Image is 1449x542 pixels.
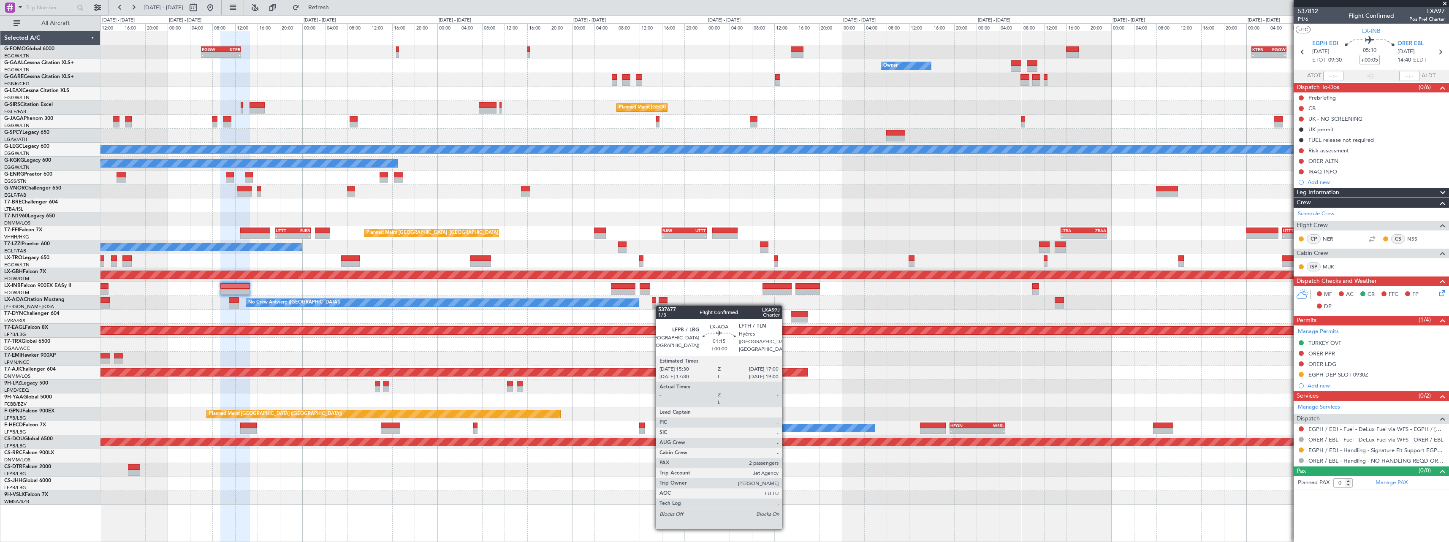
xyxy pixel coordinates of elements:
a: T7-TRXGlobal 6500 [4,339,50,344]
a: T7-AJIChallenger 604 [4,367,56,372]
div: 04:00 [1269,23,1291,31]
span: P1/6 [1298,16,1318,23]
div: 04:00 [325,23,347,31]
div: CB [1308,105,1316,112]
div: - [1269,52,1285,57]
span: [DATE] [1312,48,1330,56]
span: Pos Pref Charter [1409,16,1445,23]
div: EGGW [1269,47,1285,52]
div: 20:00 [280,23,302,31]
span: (0/2) [1419,391,1431,400]
div: - [276,233,293,238]
span: 09:30 [1328,56,1342,65]
div: ISP [1307,262,1321,271]
div: ORER LDG [1308,360,1336,368]
div: 20:00 [684,23,707,31]
span: FP [1412,290,1419,299]
div: [DATE] - [DATE] [1248,17,1280,24]
span: ALDT [1422,72,1435,80]
div: [DATE] - [DATE] [169,17,201,24]
div: [DATE] - [DATE] [843,17,876,24]
div: 12:00 [505,23,527,31]
div: IRAQ INFO [1308,168,1337,175]
div: 00:00 [1111,23,1134,31]
span: T7-BRE [4,200,22,205]
a: G-LEGCLegacy 600 [4,144,49,149]
span: Refresh [301,5,336,11]
a: MUK [1323,263,1342,271]
div: - [221,52,240,57]
div: 16:00 [527,23,550,31]
a: F-HECDFalcon 7X [4,423,46,428]
a: T7-FFIFalcon 7X [4,228,42,233]
a: CS-DTRFalcon 2000 [4,464,51,469]
a: EGGW/LTN [4,95,30,101]
a: FCBB/BZV [4,401,27,407]
div: 08:00 [482,23,505,31]
a: T7-DYNChallenger 604 [4,311,60,316]
a: EGLF/FAB [4,108,26,115]
span: T7-EAGL [4,325,25,330]
div: - [977,428,1004,434]
div: Planned Maint [GEOGRAPHIC_DATA] ([GEOGRAPHIC_DATA]) [619,101,752,114]
span: [DATE] [1397,48,1415,56]
div: RJBB [293,228,309,233]
span: Services [1297,391,1319,401]
a: T7-EAGLFalcon 8X [4,325,48,330]
a: EDLW/DTM [4,290,29,296]
div: 08:00 [347,23,370,31]
span: MF [1324,290,1332,299]
div: Owner [883,60,898,72]
span: G-SIRS [4,102,20,107]
a: EDLW/DTM [4,276,29,282]
a: LFMD/CEQ [4,387,29,393]
span: LX-INB [4,283,21,288]
a: G-VNORChallenger 650 [4,186,61,191]
div: 20:00 [819,23,841,31]
a: G-GAALCessna Citation XLS+ [4,60,74,65]
span: Crew [1297,198,1311,208]
a: G-SPCYLegacy 650 [4,130,49,135]
a: T7-BREChallenger 604 [4,200,58,205]
div: HEGN [950,423,977,428]
a: LGAV/ATH [4,136,27,143]
a: CS-RRCFalcon 900LX [4,450,54,455]
a: EGNR/CEG [4,81,30,87]
span: T7-FFI [4,228,19,233]
span: ATOT [1307,72,1321,80]
div: - [202,52,221,57]
span: DP [1324,303,1332,311]
div: 00:00 [977,23,999,31]
a: CS-JHHGlobal 6000 [4,478,51,483]
div: - [662,233,684,238]
a: LFPB/LBG [4,415,26,421]
a: EGGW/LTN [4,67,30,73]
span: 537812 [1298,7,1318,16]
div: 16:00 [123,23,145,31]
div: No Crew Antwerp ([GEOGRAPHIC_DATA]) [248,296,340,309]
a: ORER / EBL - Fuel - DeLux Fuel via WFS - ORER / EBL [1308,436,1444,443]
a: EGSS/STN [4,178,27,184]
div: Risk assessment [1308,147,1349,154]
span: G-VNOR [4,186,25,191]
div: 20:00 [415,23,437,31]
div: 04:00 [864,23,887,31]
button: UTC [1296,26,1311,33]
div: 12:00 [909,23,931,31]
div: 20:00 [1224,23,1246,31]
div: 12:00 [1179,23,1201,31]
span: (0/0) [1419,466,1431,475]
button: Refresh [288,1,339,14]
a: WMSA/SZB [4,499,29,505]
a: EGGW/LTN [4,53,30,59]
span: ETOT [1312,56,1326,65]
a: EGPH / EDI - Handling - Signature Flt Support EGPH / EDI [1308,447,1445,454]
span: LX-GBH [4,269,23,274]
a: T7-EMIHawker 900XP [4,353,56,358]
div: Prebriefing [1308,94,1336,101]
a: 9H-LPZLegacy 500 [4,381,48,386]
div: 12:00 [774,23,797,31]
span: CS-DOU [4,436,24,442]
label: Planned PAX [1298,479,1330,487]
a: LX-TROLegacy 650 [4,255,49,260]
